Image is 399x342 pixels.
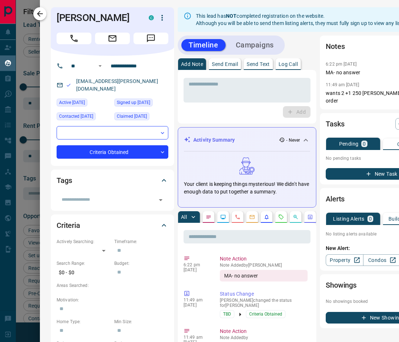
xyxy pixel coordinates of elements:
[235,214,240,220] svg: Calls
[247,62,270,67] p: Send Text
[57,145,168,159] div: Criteria Obtained
[184,180,310,196] p: Your client is keeping things mysterious! We didn't have enough data to put together a summary.
[95,33,130,44] span: Email
[57,220,80,231] h2: Criteria
[133,33,168,44] span: Message
[184,262,209,267] p: 6:22 pm
[363,141,366,146] p: 0
[57,297,168,303] p: Motivation:
[220,255,308,263] p: Note Action
[278,214,284,220] svg: Requests
[114,99,168,109] div: Mon Jan 15 2024
[293,214,299,220] svg: Opportunities
[226,13,236,19] strong: NOT
[184,267,209,272] p: [DATE]
[326,254,363,266] a: Property
[264,214,270,220] svg: Listing Alerts
[59,113,93,120] span: Contacted [DATE]
[57,238,111,245] p: Actively Searching:
[326,41,345,52] h2: Notes
[307,214,313,220] svg: Agent Actions
[181,39,226,51] button: Timeline
[57,12,138,24] h1: [PERSON_NAME]
[57,175,72,186] h2: Tags
[57,172,168,189] div: Tags
[57,260,111,267] p: Search Range:
[326,279,357,291] h2: Showings
[212,62,238,67] p: Send Email
[184,303,209,308] p: [DATE]
[117,99,150,106] span: Signed up [DATE]
[249,214,255,220] svg: Emails
[76,78,158,92] a: [EMAIL_ADDRESS][PERSON_NAME][DOMAIN_NAME]
[57,267,111,279] p: $0 - $0
[279,62,298,67] p: Log Call
[326,62,357,67] p: 6:22 pm [DATE]
[117,113,147,120] span: Claimed [DATE]
[114,260,168,267] p: Budget:
[57,99,111,109] div: Mon Jan 15 2024
[57,112,111,122] div: Mon Jan 15 2024
[181,62,203,67] p: Add Note
[220,328,308,335] p: Note Action
[339,141,359,146] p: Pending
[220,335,308,340] p: Note Added by
[220,270,308,281] div: MA- no answer
[333,216,365,221] p: Listing Alerts
[229,39,281,51] button: Campaigns
[57,33,91,44] span: Call
[286,137,300,143] p: - Never
[184,133,310,147] div: Activity Summary- Never
[220,214,226,220] svg: Lead Browsing Activity
[184,297,209,303] p: 11:49 am
[181,214,187,220] p: All
[114,318,168,325] p: Min Size:
[114,238,168,245] p: Timeframe:
[57,318,111,325] p: Home Type:
[57,282,168,289] p: Areas Searched:
[220,263,308,268] p: Note Added by [PERSON_NAME]
[66,83,71,88] svg: Email Valid
[369,216,372,221] p: 0
[96,62,104,70] button: Open
[220,298,308,308] p: [PERSON_NAME] changed the status for [PERSON_NAME]
[114,112,168,122] div: Mon Jan 15 2024
[223,310,231,318] span: TBD
[249,310,282,318] span: Criteria Obtained
[184,335,209,340] p: 11:49 am
[220,290,308,298] p: Status Change
[326,193,345,205] h2: Alerts
[59,99,85,106] span: Active [DATE]
[57,217,168,234] div: Criteria
[326,118,344,130] h2: Tasks
[326,82,359,87] p: 11:49 am [DATE]
[149,15,154,20] div: condos.ca
[206,214,211,220] svg: Notes
[156,195,166,205] button: Open
[193,136,235,144] p: Activity Summary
